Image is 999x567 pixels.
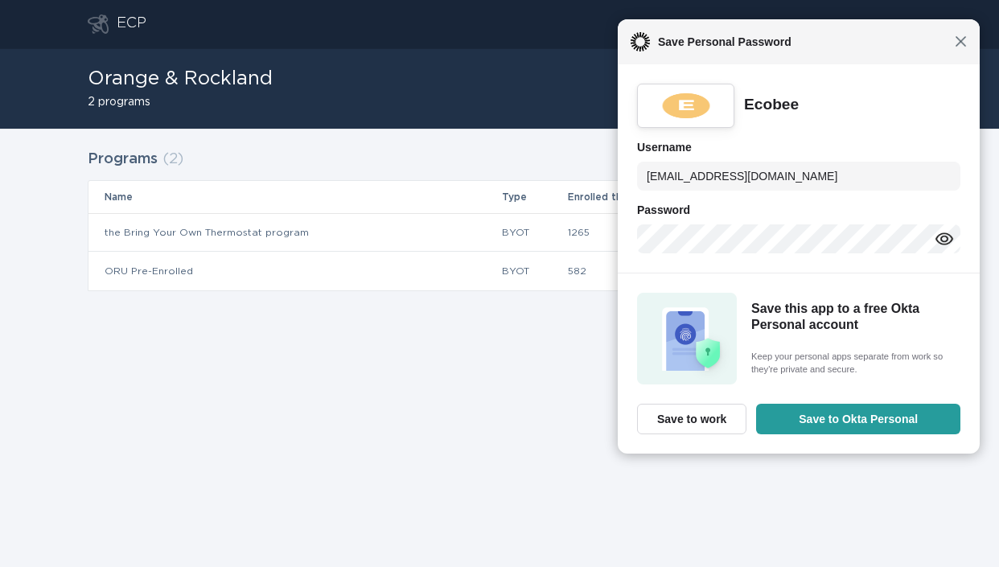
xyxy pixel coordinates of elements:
button: Go to dashboard [88,14,109,34]
button: Open user account details [690,12,911,36]
td: 582 [567,252,772,290]
tr: 070bce19e0db4fdc8a924e1a2664051f [88,213,911,252]
h6: Password [637,200,960,220]
div: Popover menu [690,12,911,36]
th: Name [88,181,501,213]
button: Save to work [637,404,746,434]
button: Save to Okta Personal [756,404,960,434]
div: ECP [117,14,146,34]
th: Enrolled thermostats [567,181,772,213]
h6: Username [637,138,960,157]
h5: Save this app to a free Okta Personal account [751,301,956,334]
td: BYOT [501,213,566,252]
td: BYOT [501,252,566,290]
h2: Programs [88,145,158,174]
th: Type [501,181,566,213]
td: ORU Pre-Enrolled [88,252,501,290]
tr: Table Headers [88,181,911,213]
div: Ecobee [744,95,799,115]
tr: 6f43e22977674f4aadd76b9397407184 [88,252,911,290]
h1: Orange & Rockland [88,69,273,88]
td: the Bring Your Own Thermostat program [88,213,501,252]
span: Close [955,35,967,47]
span: Keep your personal apps separate from work so they're private and secure. [751,350,956,377]
span: Save Personal Password [650,32,955,51]
img: kAAAAASUVORK5CYII= [660,92,713,120]
h2: 2 programs [88,97,273,108]
span: ( 2 ) [162,152,183,166]
td: 1265 [567,213,772,252]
